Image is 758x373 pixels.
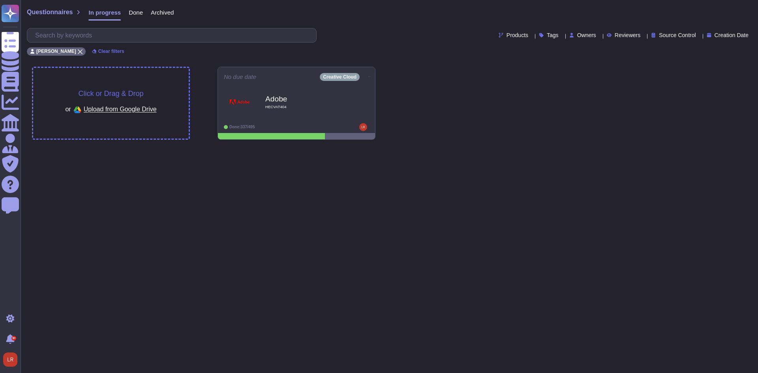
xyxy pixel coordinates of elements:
span: Owners [577,32,596,38]
span: Clear filters [98,49,124,54]
div: Creative Cloud [320,73,360,81]
span: Tags [547,32,559,38]
span: Upload from Google Drive [84,106,157,113]
span: Done: 337/495 [229,125,255,129]
span: Products [507,32,528,38]
div: or [65,103,156,116]
input: Search by keywords [31,28,316,42]
b: Adobe [265,95,344,103]
span: No due date [224,74,256,80]
span: Reviewers [615,32,640,38]
div: 9+ [11,336,16,341]
span: [PERSON_NAME] [36,49,76,54]
span: Source Control [659,32,696,38]
span: Questionnaires [27,9,73,15]
img: Logo [230,92,250,112]
button: user [2,351,23,368]
img: user [3,352,17,367]
span: HECVAT404 [265,105,344,109]
span: Click or Drag & Drop [78,90,143,97]
img: user [359,123,367,131]
span: Done [129,9,143,15]
span: In progress [88,9,121,15]
span: Archived [151,9,174,15]
span: Creation Date [715,32,749,38]
img: google drive [71,103,84,116]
